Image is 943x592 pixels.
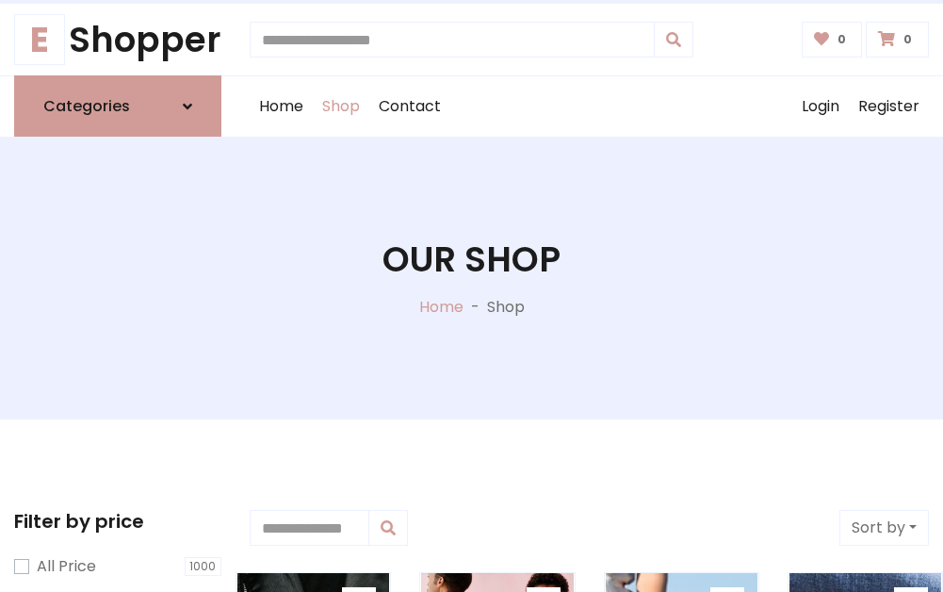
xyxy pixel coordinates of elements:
a: Register [849,76,929,137]
p: Shop [487,296,525,319]
span: 0 [833,31,851,48]
a: Categories [14,75,221,137]
a: 0 [866,22,929,58]
span: 0 [899,31,917,48]
a: Login [792,76,849,137]
span: 1000 [185,557,222,576]
h1: Our Shop [382,238,561,280]
a: Home [250,76,313,137]
a: Contact [369,76,450,137]
h5: Filter by price [14,510,221,533]
a: Shop [313,76,369,137]
label: All Price [37,555,96,578]
a: EShopper [14,19,221,60]
a: 0 [802,22,863,58]
p: - [463,296,487,319]
a: Home [419,296,463,318]
h6: Categories [43,97,130,115]
span: E [14,14,65,65]
h1: Shopper [14,19,221,60]
button: Sort by [839,510,929,546]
